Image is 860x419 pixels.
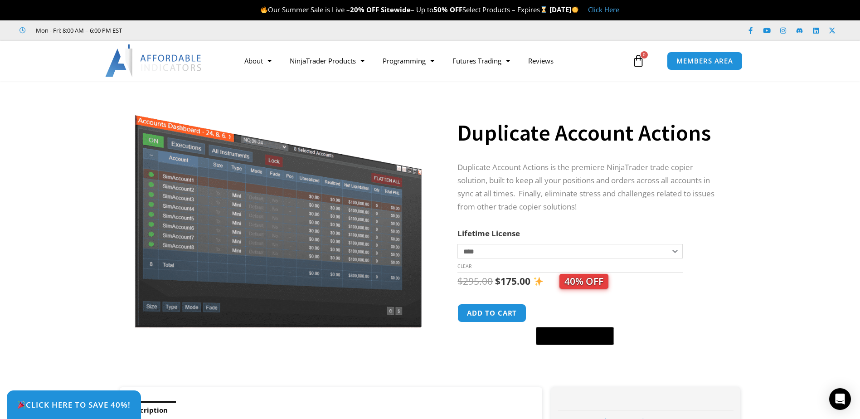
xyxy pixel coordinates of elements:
[536,327,614,345] button: Buy with GPay
[457,275,493,287] bdi: 295.00
[457,304,526,322] button: Add to cart
[829,388,851,410] div: Open Intercom Messenger
[519,50,563,71] a: Reviews
[572,6,578,13] img: 🌞
[457,117,722,149] h1: Duplicate Account Actions
[281,50,374,71] a: NinjaTrader Products
[676,58,733,64] span: MEMBERS AREA
[7,390,141,419] a: 🎉Click Here to save 40%!
[549,5,579,14] strong: [DATE]
[667,52,743,70] a: MEMBERS AREA
[641,51,648,58] span: 0
[618,48,658,74] a: 0
[559,274,608,289] span: 40% OFF
[457,161,722,214] p: Duplicate Account Actions is the premiere NinjaTrader trade copier solution, built to keep all yo...
[374,50,443,71] a: Programming
[235,50,281,71] a: About
[443,50,519,71] a: Futures Trading
[457,263,471,269] a: Clear options
[495,275,500,287] span: $
[534,302,616,324] iframe: Secure express checkout frame
[18,401,25,409] img: 🎉
[588,5,619,14] a: Click Here
[457,351,722,359] iframe: PayPal Message 1
[381,5,411,14] strong: Sitewide
[495,275,530,287] bdi: 175.00
[235,50,630,71] nav: Menu
[540,6,547,13] img: ⌛
[457,228,520,239] label: Lifetime License
[260,5,549,14] span: Our Summer Sale is Live – – Up to Select Products – Expires
[350,5,379,14] strong: 20% OFF
[17,401,131,409] span: Click Here to save 40%!
[135,26,271,35] iframe: Customer reviews powered by Trustpilot
[105,44,203,77] img: LogoAI | Affordable Indicators – NinjaTrader
[34,25,122,36] span: Mon - Fri: 8:00 AM – 6:00 PM EST
[433,5,462,14] strong: 50% OFF
[261,6,267,13] img: 🔥
[534,277,543,286] img: ✨
[457,275,463,287] span: $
